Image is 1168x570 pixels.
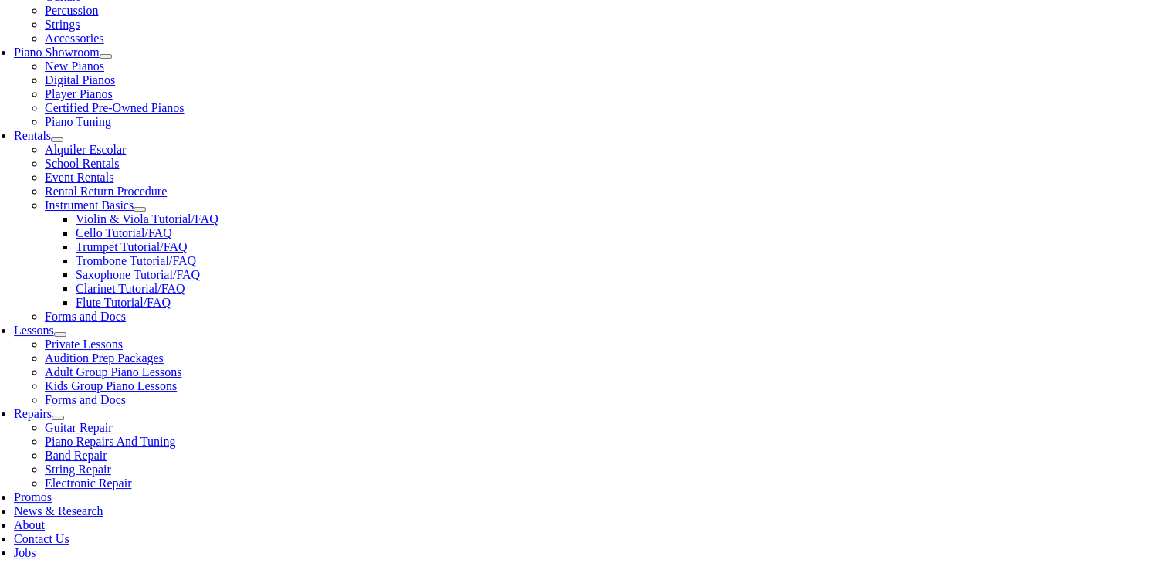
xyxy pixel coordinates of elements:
a: Piano Tuning [45,115,111,128]
a: Alquiler Escolar [45,143,126,156]
button: Open submenu of Instrument Basics [134,207,146,212]
button: Open submenu of Lessons [54,332,66,337]
a: Saxophone Tutorial/FAQ [76,268,200,281]
a: Violin & Viola Tutorial/FAQ [76,212,218,226]
a: Piano Repairs And Tuning [45,435,175,448]
button: Open submenu of Piano Showroom [100,54,112,59]
a: Promos [14,490,52,504]
a: Contact Us [14,532,69,545]
a: Guitar Repair [45,421,113,434]
button: Open submenu of Repairs [52,416,64,420]
a: Percussion [45,4,98,17]
a: Trumpet Tutorial/FAQ [76,240,187,253]
a: Player Pianos [45,87,113,100]
a: Digital Pianos [45,73,115,87]
a: Forms and Docs [45,393,126,406]
a: New Pianos [45,59,104,73]
a: Private Lessons [45,338,123,351]
a: Electronic Repair [45,477,131,490]
a: Piano Showroom [14,46,100,59]
a: Certified Pre-Owned Pianos [45,101,184,114]
a: Adult Group Piano Lessons [45,365,181,378]
a: Jobs [14,546,36,559]
a: Repairs [14,407,52,420]
a: About [14,518,45,531]
a: Lessons [14,324,54,337]
a: Cello Tutorial/FAQ [76,226,172,239]
a: Accessories [45,32,103,45]
a: Audition Prep Packages [45,351,164,365]
a: Rental Return Procedure [45,185,167,198]
a: Trombone Tutorial/FAQ [76,254,196,267]
button: Open submenu of Rentals [51,137,63,142]
a: Band Repair [45,449,107,462]
a: Event Rentals [45,171,113,184]
a: Kids Group Piano Lessons [45,379,177,392]
a: Flute Tutorial/FAQ [76,296,171,309]
a: Clarinet Tutorial/FAQ [76,282,185,295]
a: Rentals [14,129,51,142]
a: News & Research [14,504,103,517]
a: Instrument Basics [45,198,134,212]
a: Strings [45,18,80,31]
a: String Repair [45,463,111,476]
a: Forms and Docs [45,310,126,323]
a: School Rentals [45,157,119,170]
